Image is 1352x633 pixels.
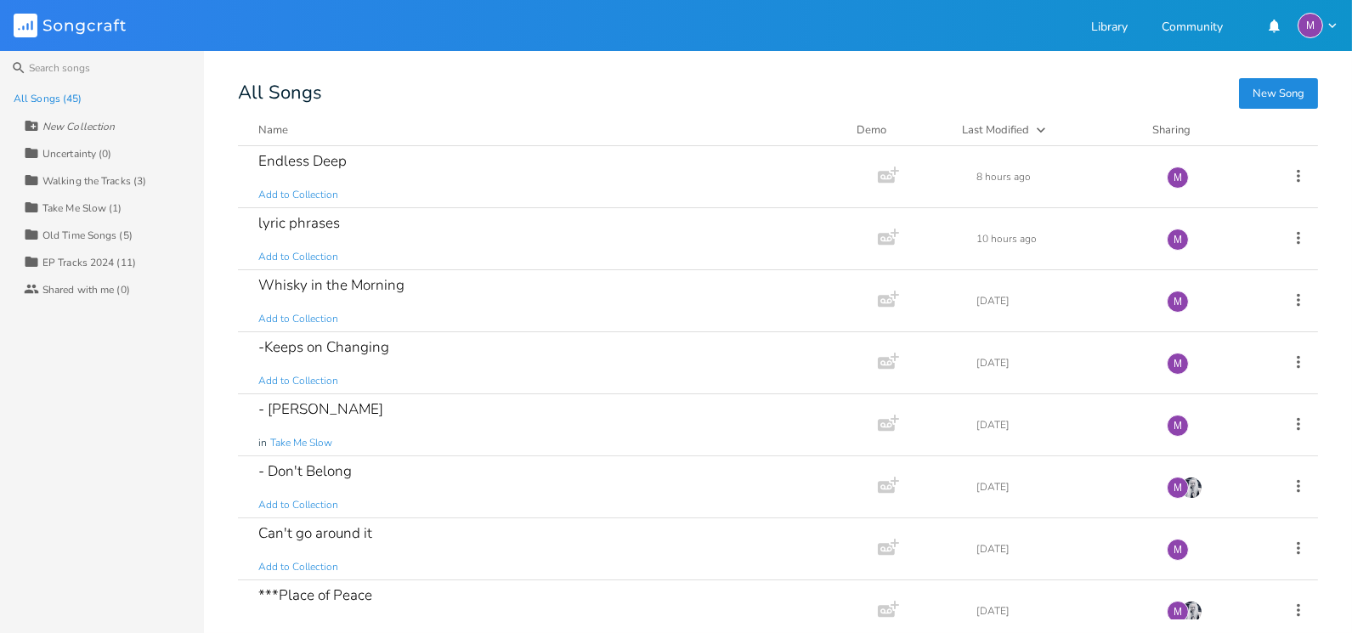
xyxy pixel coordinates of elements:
[1298,13,1323,38] div: melindameshad
[976,482,1146,492] div: [DATE]
[976,420,1146,430] div: [DATE]
[258,278,404,292] div: Whisky in the Morning
[1167,601,1189,623] div: melindameshad
[258,122,836,138] button: Name
[976,358,1146,368] div: [DATE]
[42,285,130,295] div: Shared with me (0)
[962,122,1132,138] button: Last Modified
[258,374,338,388] span: Add to Collection
[258,498,338,512] span: Add to Collection
[258,154,347,168] div: Endless Deep
[976,172,1146,182] div: 8 hours ago
[258,340,389,354] div: -Keeps on Changing
[258,402,383,416] div: - [PERSON_NAME]
[976,234,1146,244] div: 10 hours ago
[14,93,82,104] div: All Songs (45)
[1167,167,1189,189] div: melindameshad
[42,257,136,268] div: EP Tracks 2024 (11)
[258,560,338,574] span: Add to Collection
[976,296,1146,306] div: [DATE]
[258,312,338,326] span: Add to Collection
[976,606,1146,616] div: [DATE]
[258,122,288,138] div: Name
[258,588,372,602] div: ***Place of Peace
[1091,21,1128,36] a: Library
[42,122,115,132] div: New Collection
[1180,477,1202,499] img: Anya
[258,250,338,264] span: Add to Collection
[258,526,372,540] div: Can't go around it
[42,149,112,159] div: Uncertainty (0)
[1298,13,1338,38] button: M
[42,176,146,186] div: Walking the Tracks (3)
[1162,21,1223,36] a: Community
[1167,539,1189,561] div: melindameshad
[258,436,267,450] span: in
[258,464,352,478] div: - Don't Belong
[976,544,1146,554] div: [DATE]
[258,188,338,202] span: Add to Collection
[1180,601,1202,623] img: Anya
[1167,477,1189,499] div: melindameshad
[962,122,1029,138] div: Last Modified
[1167,415,1189,437] div: melindameshad
[1152,122,1254,138] div: Sharing
[1239,78,1318,109] button: New Song
[258,216,340,230] div: lyric phrases
[1167,229,1189,251] div: melindameshad
[42,203,122,213] div: Take Me Slow (1)
[1167,353,1189,375] div: melindameshad
[238,85,1318,101] div: All Songs
[1167,291,1189,313] div: melindameshad
[857,122,942,138] div: Demo
[270,436,332,450] span: Take Me Slow
[42,230,133,240] div: Old Time Songs (5)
